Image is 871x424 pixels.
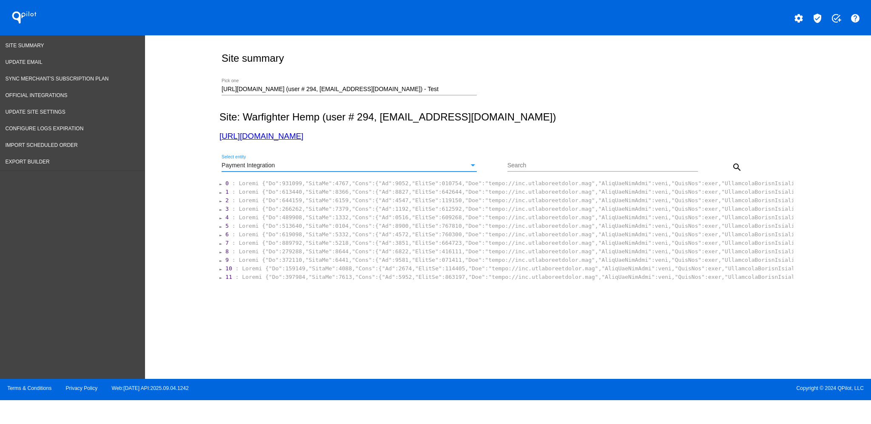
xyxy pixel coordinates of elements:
span: : [232,240,236,246]
input: Search [507,162,698,169]
span: 9 [225,257,229,263]
mat-select: Select entity [222,162,477,169]
span: 10 [225,265,232,272]
mat-icon: add_task [831,13,841,23]
span: 11 [225,274,232,280]
span: : [232,257,236,263]
mat-icon: settings [794,13,804,23]
span: : [232,206,236,212]
span: Official Integrations [6,92,68,98]
h2: Site summary [222,52,284,64]
span: Copyright © 2024 QPilot, LLC [443,385,864,391]
h1: QPilot [7,9,41,26]
h2: Site: Warfighter Hemp (user # 294, [EMAIL_ADDRESS][DOMAIN_NAME]) [219,111,793,123]
a: [URL][DOMAIN_NAME] [219,132,303,140]
span: Import Scheduled Order [6,142,78,148]
span: : [236,274,239,280]
span: 6 [225,231,229,238]
span: 1 [225,189,229,195]
span: 3 [225,206,229,212]
span: 7 [225,240,229,246]
span: 0 [225,180,229,186]
span: : [232,189,236,195]
span: 5 [225,223,229,229]
span: Configure logs expiration [6,126,84,132]
span: : [232,248,236,255]
span: Export Builder [6,159,50,165]
span: Sync Merchant's Subscription Plan [6,76,109,82]
mat-icon: search [732,162,742,172]
span: 4 [225,214,229,221]
span: Update Email [6,59,43,65]
a: Web:[DATE] API:2025.09.04.1242 [112,385,189,391]
span: : [232,197,236,203]
span: Update Site Settings [6,109,65,115]
mat-icon: help [850,13,860,23]
span: : [236,265,239,272]
span: : [232,231,236,238]
span: : [232,180,236,186]
mat-icon: verified_user [812,13,823,23]
a: Terms & Conditions [7,385,51,391]
span: Site Summary [6,43,44,49]
span: 2 [225,197,229,203]
a: Privacy Policy [66,385,98,391]
input: Number [222,86,477,93]
span: Payment Integration [222,162,275,169]
span: : [232,223,236,229]
span: : [232,214,236,221]
span: 8 [225,248,229,255]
